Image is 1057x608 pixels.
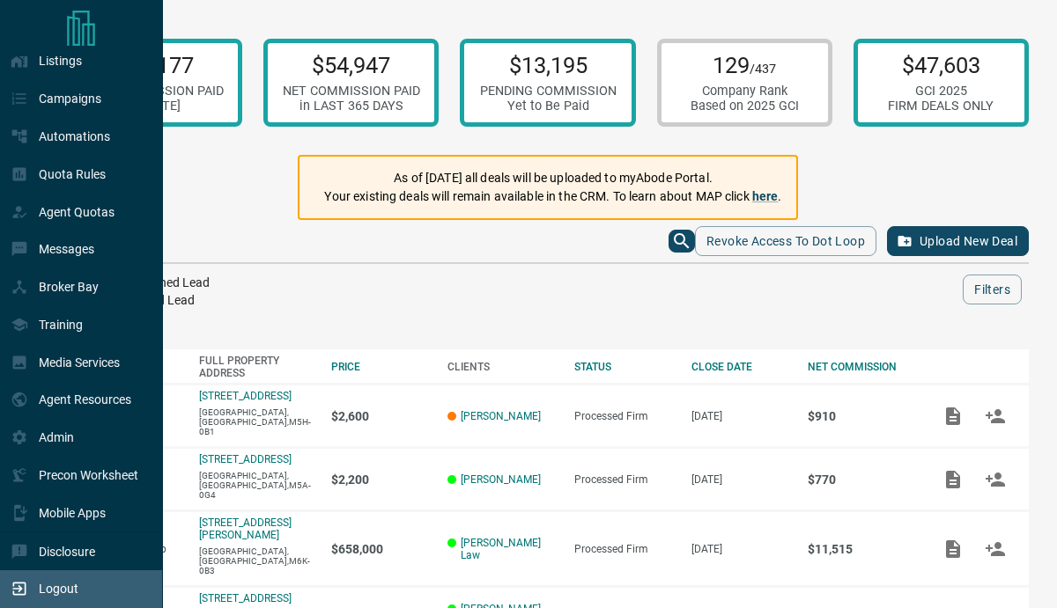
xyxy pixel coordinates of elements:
span: Add / View Documents [932,542,974,554]
button: Revoke Access to Dot Loop [695,226,876,256]
p: $770 [808,472,914,487]
a: [PERSON_NAME] Law [461,537,557,561]
span: Match Clients [974,472,1016,485]
p: $47,603 [888,52,994,78]
a: [STREET_ADDRESS][PERSON_NAME] [199,516,292,541]
span: /437 [750,62,776,77]
p: $54,947 [283,52,420,78]
button: Filters [963,275,1022,304]
div: NET COMMISSION [808,361,914,373]
div: STATUS [574,361,674,373]
span: Add / View Documents [932,472,974,485]
span: Match Clients [974,542,1016,554]
div: Based on 2025 GCI [691,99,799,114]
div: Yet to Be Paid [480,99,617,114]
p: $11,515 [808,542,914,556]
button: Upload New Deal [887,226,1029,256]
p: $910 [808,409,914,423]
div: PRICE [331,361,430,373]
p: $658,000 [331,542,430,556]
div: Processed Firm [574,543,674,555]
p: [DATE] [691,543,790,555]
div: CLIENTS [447,361,557,373]
a: [PERSON_NAME] [461,473,541,486]
div: Company Rank [691,84,799,99]
a: here [752,189,779,203]
p: $2,600 [331,409,430,423]
p: As of [DATE] all deals will be uploaded to myAbode Portal. [324,169,781,187]
p: Your existing deals will remain available in the CRM. To learn about MAP click . [324,187,781,206]
div: FIRM DEALS ONLY [888,99,994,114]
p: [DATE] [691,410,790,422]
a: [STREET_ADDRESS] [199,390,292,402]
p: $2,200 [331,472,430,487]
div: PENDING COMMISSION [480,84,617,99]
span: Add / View Documents [932,409,974,421]
p: [GEOGRAPHIC_DATA],[GEOGRAPHIC_DATA],M5H-0B1 [199,407,313,436]
div: Processed Firm [574,473,674,486]
p: [GEOGRAPHIC_DATA],[GEOGRAPHIC_DATA],M6K-0B3 [199,546,313,575]
p: [GEOGRAPHIC_DATA],[GEOGRAPHIC_DATA],M5A-0G4 [199,471,313,500]
div: in LAST 365 DAYS [283,99,420,114]
a: [STREET_ADDRESS] [199,453,292,465]
p: $13,195 [480,52,617,78]
button: search button [669,230,695,253]
div: NET COMMISSION PAID [283,84,420,99]
p: [DATE] [691,473,790,486]
a: [STREET_ADDRESS] [199,592,292,604]
div: Processed Firm [574,410,674,422]
span: Match Clients [974,409,1016,421]
div: FULL PROPERTY ADDRESS [199,355,313,379]
a: [PERSON_NAME] [461,410,541,422]
div: GCI 2025 [888,84,994,99]
p: 129 [691,52,799,78]
div: CLOSE DATE [691,361,790,373]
